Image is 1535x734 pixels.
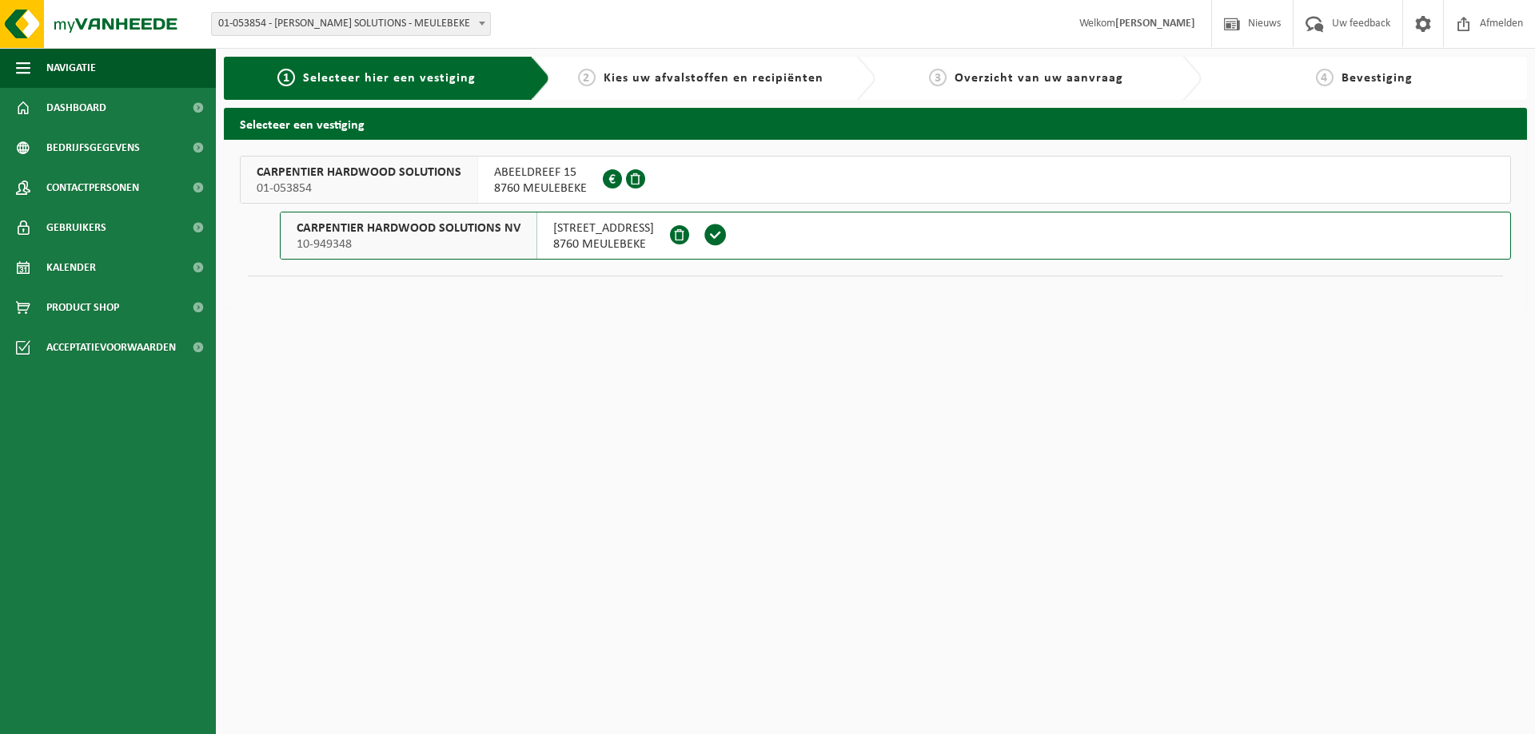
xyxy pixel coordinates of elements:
[553,236,654,252] span: 8760 MEULEBEKE
[1342,72,1413,85] span: Bevestiging
[46,248,96,288] span: Kalender
[1115,18,1195,30] strong: [PERSON_NAME]
[46,327,176,367] span: Acceptatievoorwaarden
[494,181,587,196] span: 8760 MEULEBEKE
[303,72,476,85] span: Selecteer hier een vestiging
[578,69,596,86] span: 2
[46,88,106,128] span: Dashboard
[46,288,119,327] span: Product Shop
[297,236,520,252] span: 10-949348
[280,212,1511,260] button: CARPENTIER HARDWOOD SOLUTIONS NV 10-949348 [STREET_ADDRESS]8760 MEULEBEKE
[211,12,491,36] span: 01-053854 - CARPENTIER HARDWOOD SOLUTIONS - MEULEBEKE
[224,108,1527,139] h2: Selecteer een vestiging
[553,220,654,236] span: [STREET_ADDRESS]
[277,69,295,86] span: 1
[604,72,823,85] span: Kies uw afvalstoffen en recipiënten
[212,13,490,35] span: 01-053854 - CARPENTIER HARDWOOD SOLUTIONS - MEULEBEKE
[46,168,139,208] span: Contactpersonen
[297,220,520,236] span: CARPENTIER HARDWOOD SOLUTIONS NV
[46,48,96,88] span: Navigatie
[494,165,587,181] span: ABEELDREEF 15
[240,156,1511,204] button: CARPENTIER HARDWOOD SOLUTIONS 01-053854 ABEELDREEF 158760 MEULEBEKE
[929,69,947,86] span: 3
[46,208,106,248] span: Gebruikers
[257,165,461,181] span: CARPENTIER HARDWOOD SOLUTIONS
[1316,69,1334,86] span: 4
[46,128,140,168] span: Bedrijfsgegevens
[257,181,461,196] span: 01-053854
[955,72,1123,85] span: Overzicht van uw aanvraag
